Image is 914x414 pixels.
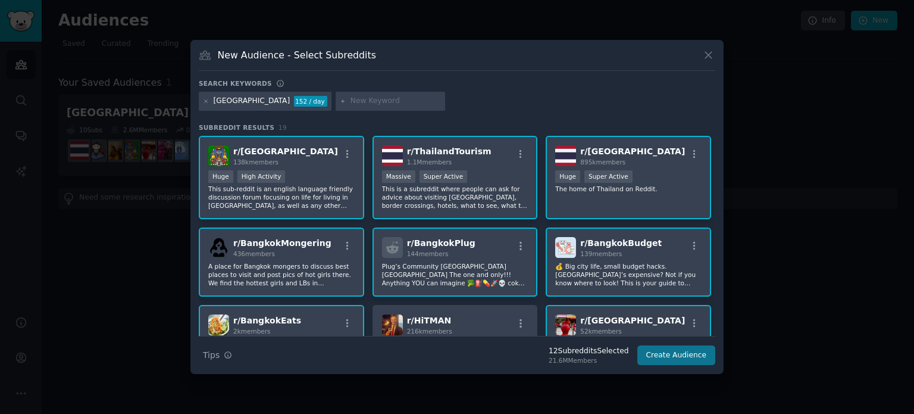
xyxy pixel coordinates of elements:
[555,145,576,166] img: Thailand
[382,315,403,335] img: HiTMAN
[555,170,580,183] div: Huge
[233,328,271,335] span: 2k members
[549,346,628,357] div: 12 Subreddit s Selected
[580,158,625,166] span: 895k members
[199,79,272,88] h3: Search keywords
[407,158,452,166] span: 1.1M members
[637,345,716,366] button: Create Audience
[382,170,415,183] div: Massive
[549,356,628,365] div: 21.6M Members
[199,345,236,366] button: Tips
[407,250,449,257] span: 144 members
[233,250,275,257] span: 436 members
[555,262,702,287] p: 💰 Big city life, small budget hacks. [GEOGRAPHIC_DATA]’s expensive? Not if you know where to look...
[382,185,528,210] p: This is a subreddit where people can ask for advice about visiting [GEOGRAPHIC_DATA], border cros...
[580,328,621,335] span: 52k members
[555,185,702,193] p: The home of Thailand on Reddit.
[420,170,468,183] div: Super Active
[580,250,622,257] span: 139 members
[580,316,685,325] span: r/ [GEOGRAPHIC_DATA]
[233,316,301,325] span: r/ BangkokEats
[407,238,475,248] span: r/ BangkokPlug
[208,315,229,335] img: BangkokEats
[208,185,355,210] p: This sub-reddit is an english language friendly discussion forum focusing on life for living in [...
[350,96,441,107] input: New Keyword
[555,237,576,258] img: BangkokBudget
[580,147,685,156] span: r/ [GEOGRAPHIC_DATA]
[294,96,327,107] div: 152 / day
[278,124,287,131] span: 19
[584,170,633,183] div: Super Active
[199,123,274,132] span: Subreddit Results
[208,170,233,183] div: Huge
[208,237,229,258] img: BangkokMongering
[237,170,286,183] div: High Activity
[233,238,331,248] span: r/ BangkokMongering
[407,147,492,156] span: r/ ThailandTourism
[233,158,278,166] span: 138k members
[382,262,528,287] p: Plug’s Community [GEOGRAPHIC_DATA] [GEOGRAPHIC_DATA] The one and only!!! Anything YOU can imagine...
[382,145,403,166] img: ThailandTourism
[208,145,229,166] img: Bangkok
[233,147,338,156] span: r/ [GEOGRAPHIC_DATA]
[203,349,220,362] span: Tips
[580,238,662,248] span: r/ BangkokBudget
[214,96,290,107] div: [GEOGRAPHIC_DATA]
[208,262,355,287] p: A place for Bangkok mongers to discuss best places to visit and post pics of hot girls there. We ...
[407,328,452,335] span: 216k members
[407,316,452,325] span: r/ HiTMAN
[555,315,576,335] img: Pattaya
[218,49,376,61] h3: New Audience - Select Subreddits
